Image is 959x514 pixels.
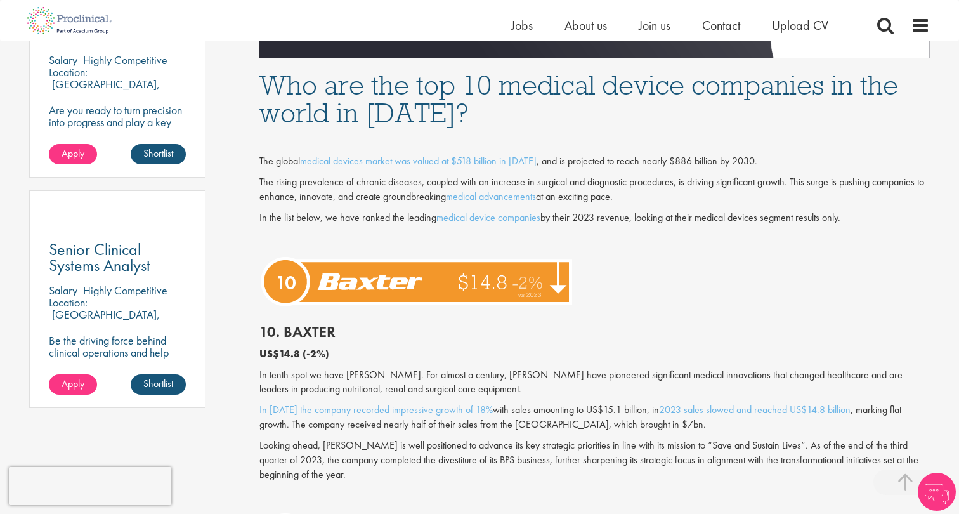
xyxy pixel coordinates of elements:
a: Contact [702,17,740,34]
span: Apply [62,377,84,390]
a: Apply [49,374,97,395]
img: Chatbot [918,473,956,511]
span: Salary [49,53,77,67]
p: Looking ahead, [PERSON_NAME] is well positioned to advance its key strategic priorities in line w... [259,438,930,482]
h1: Who are the top 10 medical device companies in the world in [DATE]? [259,71,930,127]
p: with sales amounting to US$15.1 billion, in , marking flat growth. The company received nearly ha... [259,403,930,432]
a: About us [564,17,607,34]
span: Senior Clinical Systems Analyst [49,239,150,276]
a: Upload CV [772,17,828,34]
p: Be the driving force behind clinical operations and help shape the future of pharma innovation. [49,334,186,383]
iframe: reCAPTCHA [9,467,171,505]
a: In [DATE] the company recorded impressive growth of 18% [259,403,493,416]
a: medical advancements [446,190,536,203]
span: Salary [49,283,77,298]
p: [GEOGRAPHIC_DATA], [GEOGRAPHIC_DATA] [49,307,160,334]
span: Location: [49,295,88,310]
a: medical device companies [436,211,540,224]
p: In the list below, we have ranked the leading by their 2023 revenue, looking at their medical dev... [259,211,930,225]
a: Apply [49,144,97,164]
a: medical devices market was valued at $518 billion in [DATE] [300,154,537,168]
span: Apply [62,147,84,160]
a: 2023 sales slowed and reached US$14.8 billion [659,403,851,416]
p: The rising prevalence of chronic diseases, coupled with an increase in surgical and diagnostic pr... [259,175,930,204]
b: US$14.8 (-2%) [259,347,329,360]
a: Senior Clinical Systems Analyst [49,242,186,273]
span: Location: [49,65,88,79]
a: Jobs [511,17,533,34]
p: Are you ready to turn precision into progress and play a key role in shaping the future of pharma... [49,104,186,152]
p: Highly Competitive [83,53,167,67]
p: [GEOGRAPHIC_DATA], [GEOGRAPHIC_DATA] [49,77,160,103]
a: Shortlist [131,144,186,164]
a: Shortlist [131,374,186,395]
a: Join us [639,17,670,34]
p: Highly Competitive [83,283,167,298]
h2: 10. Baxter [259,324,930,340]
p: In tenth spot we have [PERSON_NAME]. For almost a century, [PERSON_NAME] have pioneered significa... [259,368,930,397]
p: The global , and is projected to reach nearly $886 billion by 2030. [259,154,930,169]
